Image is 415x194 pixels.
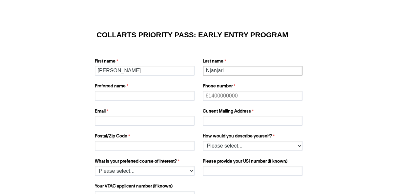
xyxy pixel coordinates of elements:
input: Current Mailing Address [203,116,302,126]
label: Last name [203,58,304,66]
h1: COLLARTS PRIORITY PASS: EARLY ENTRY PROGRAM [97,32,319,38]
input: Please provide your USI number (if known) [203,166,302,176]
label: Current Mailing Address [203,108,304,116]
label: Postal/Zip Code [95,133,196,141]
label: Phone number [203,83,304,91]
label: Preferred name [95,83,196,91]
input: Phone number [203,91,302,101]
select: How would you describe yourself? [203,141,302,151]
label: Email [95,108,196,116]
input: Preferred name [95,91,195,101]
input: Postal/Zip Code [95,141,195,151]
label: How would you describe yourself? [203,133,304,141]
input: Last name [203,66,302,76]
label: Your VTAC applicant number (if known) [95,183,196,191]
select: What is your preferred course of interest? [95,166,195,176]
input: Email [95,116,195,126]
label: First name [95,58,196,66]
label: What is your preferred course of interest? [95,158,196,166]
input: First name [95,66,195,76]
label: Please provide your USI number (if known) [203,158,304,166]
